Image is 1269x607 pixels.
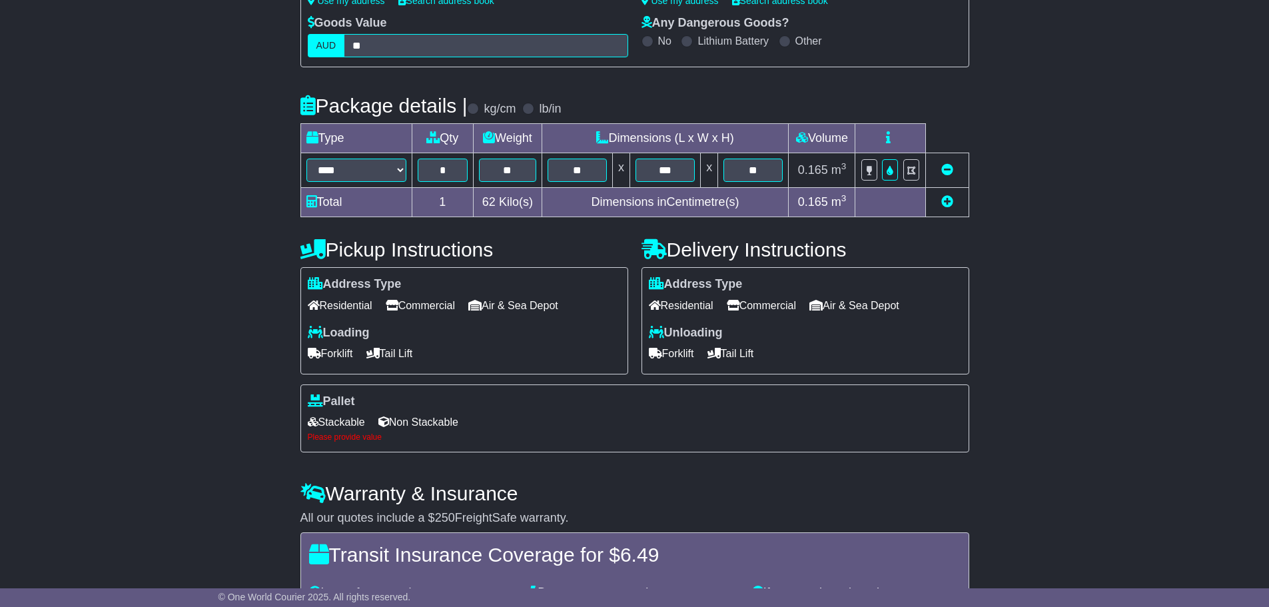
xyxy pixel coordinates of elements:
[308,326,370,340] label: Loading
[308,412,365,432] span: Stackable
[649,326,723,340] label: Unloading
[649,277,743,292] label: Address Type
[412,188,474,217] td: 1
[300,95,468,117] h4: Package details |
[378,412,458,432] span: Non Stackable
[612,153,630,188] td: x
[831,163,847,177] span: m
[308,34,345,57] label: AUD
[539,102,561,117] label: lb/in
[941,163,953,177] a: Remove this item
[218,592,411,602] span: © One World Courier 2025. All rights reserved.
[474,124,542,153] td: Weight
[542,124,789,153] td: Dimensions (L x W x H)
[941,195,953,209] a: Add new item
[831,195,847,209] span: m
[300,511,969,526] div: All our quotes include a $ FreightSafe warranty.
[841,161,847,171] sup: 3
[366,343,413,364] span: Tail Lift
[542,188,789,217] td: Dimensions in Centimetre(s)
[435,511,455,524] span: 250
[841,193,847,203] sup: 3
[302,586,524,600] div: Loss of your package
[641,16,789,31] label: Any Dangerous Goods?
[745,586,967,600] div: If your package is stolen
[789,124,855,153] td: Volume
[412,124,474,153] td: Qty
[658,35,671,47] label: No
[798,195,828,209] span: 0.165
[482,195,496,209] span: 62
[308,394,355,409] label: Pallet
[309,544,961,566] h4: Transit Insurance Coverage for $
[300,482,969,504] h4: Warranty & Insurance
[707,343,754,364] span: Tail Lift
[474,188,542,217] td: Kilo(s)
[697,35,769,47] label: Lithium Battery
[798,163,828,177] span: 0.165
[308,343,353,364] span: Forklift
[308,295,372,316] span: Residential
[308,432,962,442] div: Please provide value
[300,124,412,153] td: Type
[468,295,558,316] span: Air & Sea Depot
[795,35,822,47] label: Other
[300,239,628,261] h4: Pickup Instructions
[308,277,402,292] label: Address Type
[386,295,455,316] span: Commercial
[809,295,899,316] span: Air & Sea Depot
[701,153,718,188] td: x
[524,586,745,600] div: Damage to your package
[649,343,694,364] span: Forklift
[727,295,796,316] span: Commercial
[300,188,412,217] td: Total
[484,102,516,117] label: kg/cm
[649,295,713,316] span: Residential
[641,239,969,261] h4: Delivery Instructions
[620,544,659,566] span: 6.49
[308,16,387,31] label: Goods Value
